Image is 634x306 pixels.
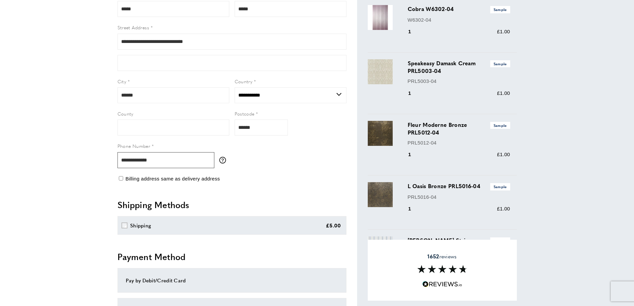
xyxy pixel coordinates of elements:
[368,121,393,146] img: Fleur Moderne Bronze PRL5012-04
[490,183,510,190] span: Sample
[408,28,421,36] div: 1
[117,24,149,31] span: Street Address
[368,236,393,261] img: Gable Stripe PRL057-01
[117,110,133,117] span: County
[368,5,393,30] img: Cobra W6302-04
[422,281,462,287] img: Reviews.io 5 stars
[117,143,150,149] span: Phone Number
[490,60,510,67] span: Sample
[219,157,229,163] button: More information
[368,59,393,84] img: Speakeasy Damask Cream PRL5003-04
[408,121,510,136] h3: Fleur Moderne Bronze PRL5012-04
[117,78,126,85] span: City
[408,151,421,158] div: 1
[119,176,123,180] input: Billing address same as delivery address
[408,139,510,147] p: PRL5012-04
[408,236,510,252] h3: [PERSON_NAME] Stripe PRL057-01
[130,221,151,229] div: Shipping
[408,5,510,13] h3: Cobra W6302-04
[497,206,510,211] span: £1.00
[125,176,220,181] span: Billing address same as delivery address
[408,77,510,85] p: PRL5003-04
[326,221,341,229] div: £5.00
[497,90,510,96] span: £1.00
[427,252,439,260] strong: 1652
[497,152,510,157] span: £1.00
[408,182,510,190] h3: L Oasis Bronze PRL5016-04
[408,89,421,97] div: 1
[408,193,510,201] p: PRL5016-04
[497,29,510,34] span: £1.00
[368,182,393,207] img: L Oasis Bronze PRL5016-04
[408,16,510,24] p: W6302-04
[117,199,346,211] h2: Shipping Methods
[490,6,510,13] span: Sample
[235,110,255,117] span: Postcode
[117,251,346,263] h2: Payment Method
[408,205,421,213] div: 1
[235,78,253,85] span: Country
[490,237,510,244] span: Sample
[408,59,510,75] h3: Speakeasy Damask Cream PRL5003-04
[427,253,457,259] span: reviews
[490,122,510,129] span: Sample
[126,276,338,284] div: Pay by Debit/Credit Card
[417,265,467,273] img: Reviews section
